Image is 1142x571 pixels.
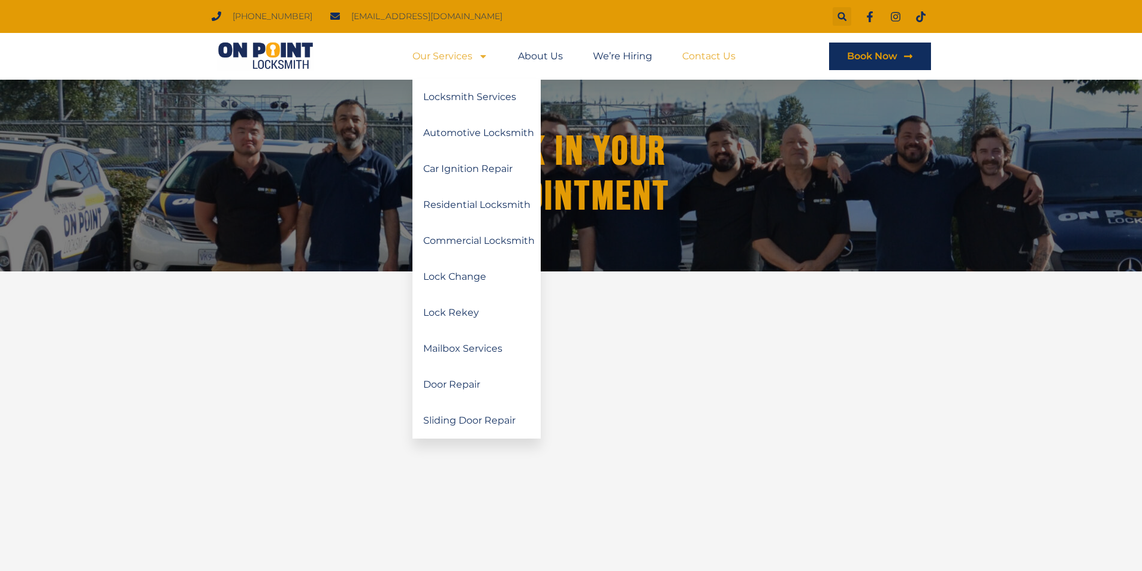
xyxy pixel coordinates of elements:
a: We’re Hiring [593,43,652,70]
a: Locksmith Services [412,79,541,115]
span: [PHONE_NUMBER] [230,8,312,25]
a: Mailbox Services [412,331,541,367]
a: Car Ignition Repair [412,151,541,187]
a: Commercial Locksmith [412,223,541,259]
a: Contact Us [682,43,736,70]
a: Lock Rekey [412,295,541,331]
h1: Lock in Your Appointment [434,129,709,219]
a: Residential Locksmith [412,187,541,223]
a: Our Services [412,43,488,70]
a: Book Now [829,43,931,70]
nav: Menu [412,43,736,70]
span: Book Now [847,52,897,61]
a: Door Repair [412,367,541,403]
span: [EMAIL_ADDRESS][DOMAIN_NAME] [348,8,502,25]
a: Sliding Door Repair [412,403,541,439]
a: Lock Change [412,259,541,295]
ul: Our Services [412,79,541,439]
div: Search [833,7,851,26]
a: Automotive Locksmith [412,115,541,151]
a: About Us [518,43,563,70]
